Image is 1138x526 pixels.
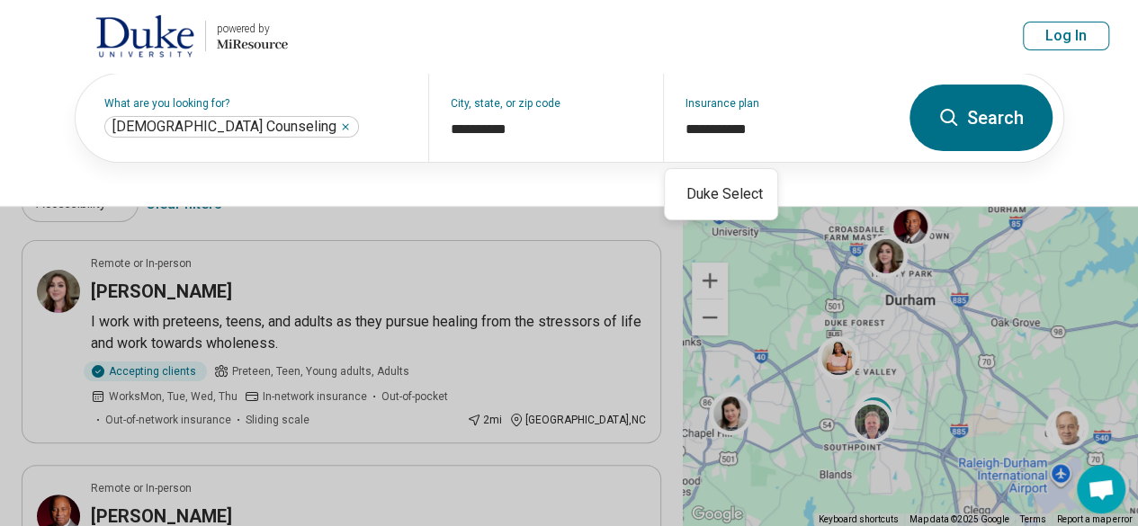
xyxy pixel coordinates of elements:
[665,176,777,212] div: Suggestions
[1023,22,1109,50] button: Log In
[665,176,777,212] div: Duke Select
[104,116,359,138] div: Christian Counseling
[217,21,288,37] div: powered by
[112,118,336,136] span: [DEMOGRAPHIC_DATA] Counseling
[1077,465,1125,513] div: Open chat
[95,14,194,58] img: Duke University
[104,98,407,109] label: What are you looking for?
[910,85,1053,151] button: Search
[340,121,351,132] button: Christian Counseling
